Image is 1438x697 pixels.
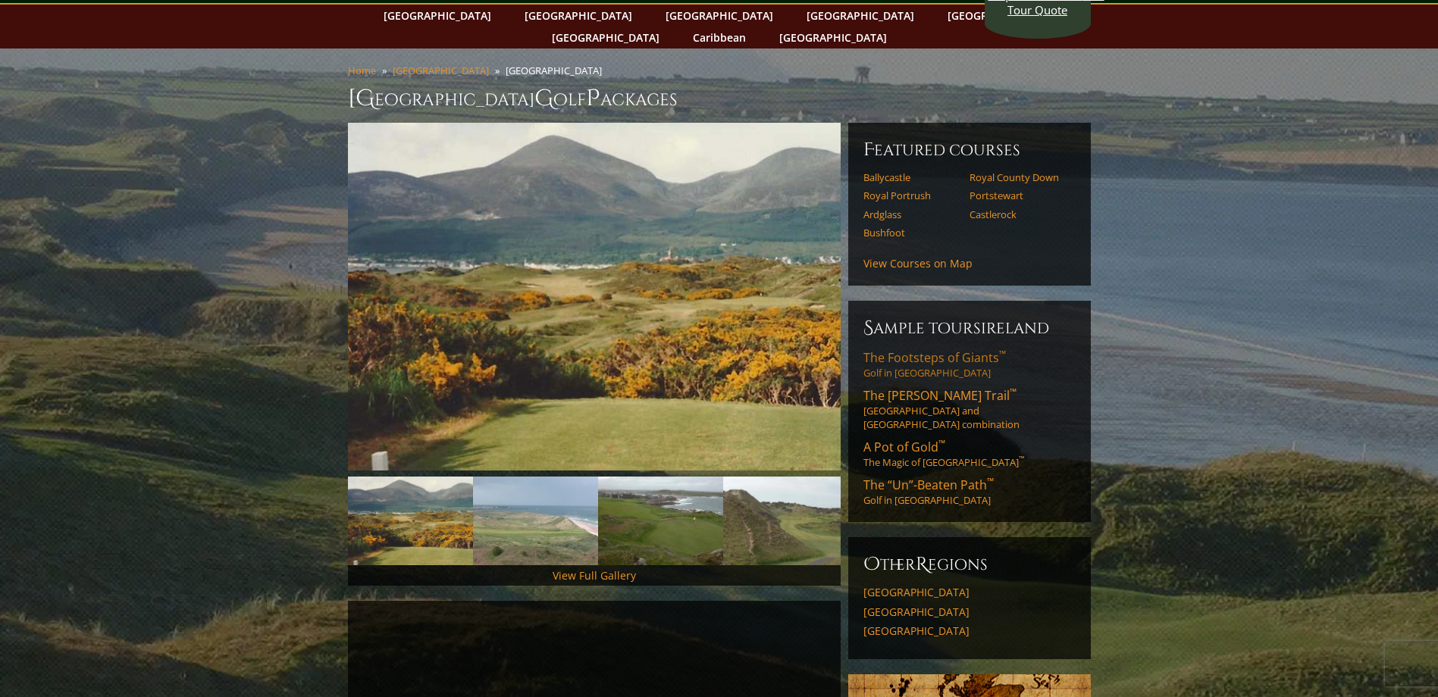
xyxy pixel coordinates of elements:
[517,5,640,27] a: [GEOGRAPHIC_DATA]
[940,5,1063,27] a: [GEOGRAPHIC_DATA]
[348,83,1091,114] h1: [GEOGRAPHIC_DATA] olf ackages
[863,227,960,239] a: Bushfoot
[863,586,1076,599] a: [GEOGRAPHIC_DATA]
[863,552,1076,577] h6: ther egions
[863,349,1076,380] a: The Footsteps of Giants™Golf in [GEOGRAPHIC_DATA]
[863,349,1006,366] span: The Footsteps of Giants
[863,439,1076,469] a: A Pot of Gold™The Magic of [GEOGRAPHIC_DATA]™
[863,552,880,577] span: O
[970,208,1066,220] a: Castlerock
[534,83,553,114] span: G
[863,316,1076,340] h6: Sample ToursIreland
[863,477,994,493] span: The “Un”-Beaten Path
[799,5,922,27] a: [GEOGRAPHIC_DATA]
[1019,455,1024,464] sup: ™
[586,83,600,114] span: P
[1010,386,1017,399] sup: ™
[863,605,1076,619] a: [GEOGRAPHIC_DATA]
[506,64,608,77] li: [GEOGRAPHIC_DATA]
[863,387,1076,431] a: The [PERSON_NAME] Trail™[GEOGRAPHIC_DATA] and [GEOGRAPHIC_DATA] combination
[863,138,1076,162] h6: Featured Courses
[999,348,1006,361] sup: ™
[863,624,1076,638] a: [GEOGRAPHIC_DATA]
[863,439,945,455] span: A Pot of Gold
[916,552,928,577] span: R
[544,27,667,48] a: [GEOGRAPHIC_DATA]
[772,27,894,48] a: [GEOGRAPHIC_DATA]
[685,27,753,48] a: Caribbean
[658,5,781,27] a: [GEOGRAPHIC_DATA]
[863,171,960,183] a: Ballycastle
[553,568,636,583] a: View Full Gallery
[970,171,1066,183] a: Royal County Down
[348,64,376,77] a: Home
[376,5,499,27] a: [GEOGRAPHIC_DATA]
[970,189,1066,202] a: Portstewart
[863,189,960,202] a: Royal Portrush
[863,387,1017,404] span: The [PERSON_NAME] Trail
[987,475,994,488] sup: ™
[863,256,973,270] a: View Courses on Map
[863,208,960,220] a: Ardglass
[863,477,1076,507] a: The “Un”-Beaten Path™Golf in [GEOGRAPHIC_DATA]
[393,64,489,77] a: [GEOGRAPHIC_DATA]
[938,437,945,450] sup: ™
